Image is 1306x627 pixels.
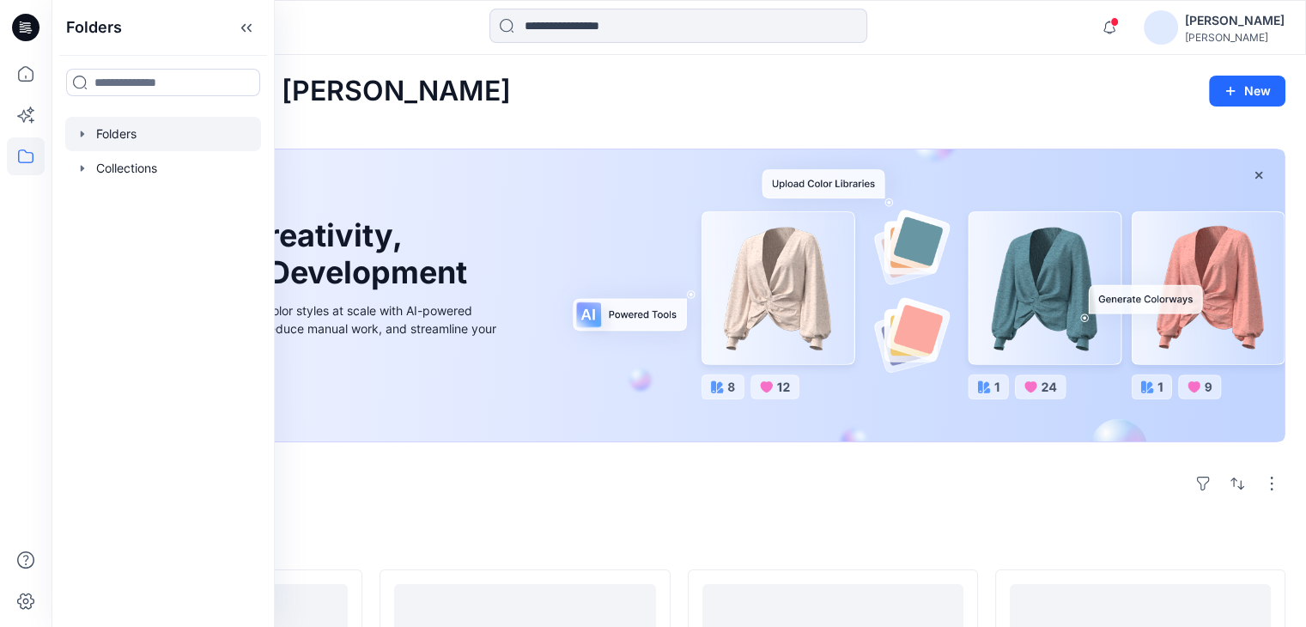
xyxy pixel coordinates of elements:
[114,301,501,356] div: Explore ideas faster and recolor styles at scale with AI-powered tools that boost creativity, red...
[1185,10,1285,31] div: [PERSON_NAME]
[1209,76,1285,107] button: New
[1185,31,1285,44] div: [PERSON_NAME]
[114,376,501,411] a: Discover more
[72,76,511,107] h2: Welcome back, [PERSON_NAME]
[1144,10,1178,45] img: avatar
[114,217,475,291] h1: Unleash Creativity, Speed Up Development
[72,532,1285,552] h4: Styles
